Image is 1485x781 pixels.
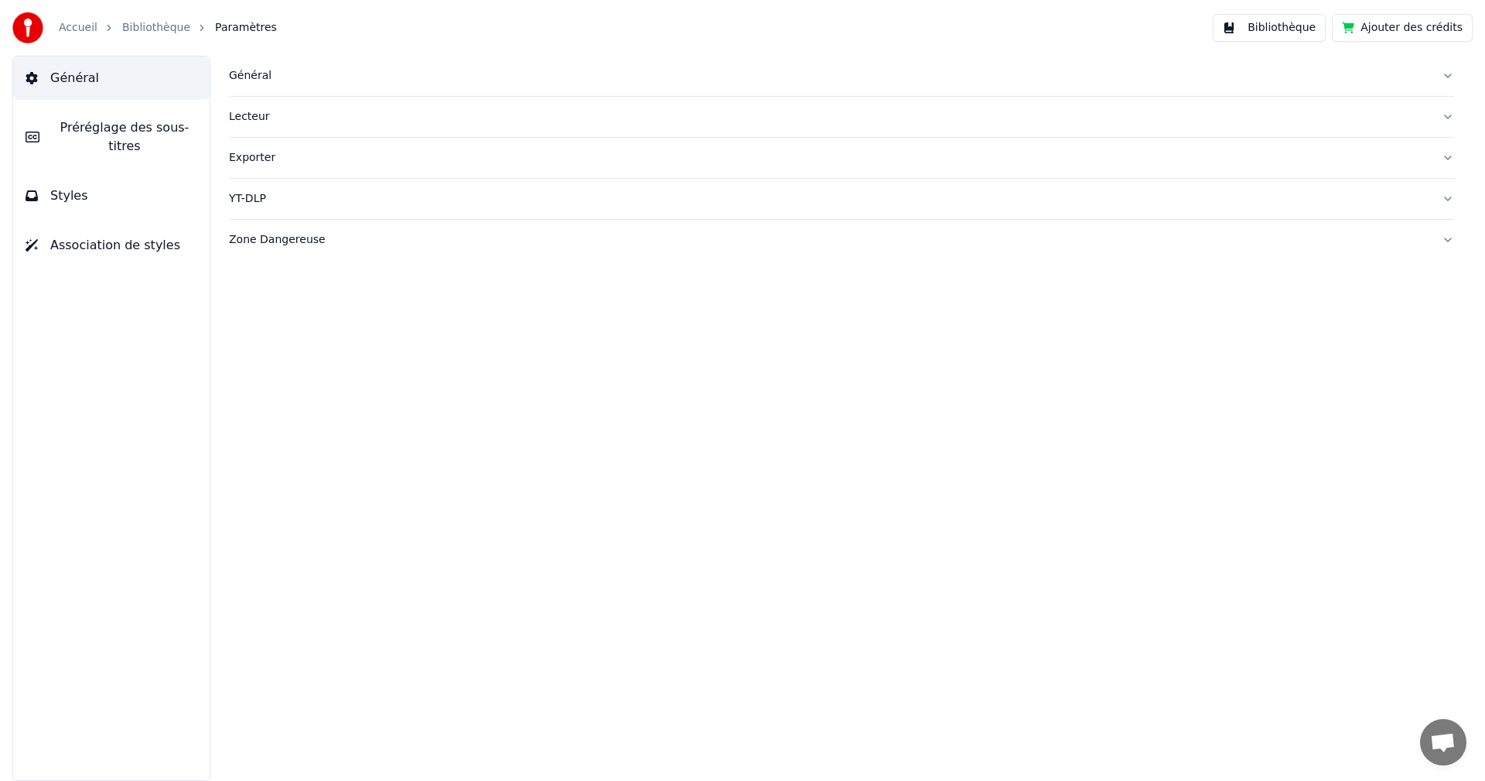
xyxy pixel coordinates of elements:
a: Bibliothèque [122,20,190,36]
span: Styles [50,187,88,205]
div: YT-DLP [229,191,1429,207]
div: Zone Dangereuse [229,232,1429,248]
span: Général [50,69,99,87]
button: Zone Dangereuse [229,220,1454,260]
button: Lecteur [229,97,1454,137]
button: Styles [13,174,210,218]
img: youka [12,12,43,43]
button: Ajouter des crédits [1332,14,1473,42]
a: Ouvrir le chat [1420,719,1466,766]
span: Préréglage des sous-titres [52,118,197,156]
button: Préréglage des sous-titres [13,106,210,168]
div: Général [229,68,1429,84]
button: Association de styles [13,224,210,267]
button: Général [229,56,1454,96]
button: Exporter [229,138,1454,178]
span: Paramètres [215,20,277,36]
span: Association de styles [50,236,180,255]
button: YT-DLP [229,179,1454,219]
div: Exporter [229,150,1429,166]
a: Accueil [59,20,97,36]
button: Général [13,57,210,100]
div: Lecteur [229,109,1429,125]
button: Bibliothèque [1213,14,1326,42]
nav: breadcrumb [59,20,277,36]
